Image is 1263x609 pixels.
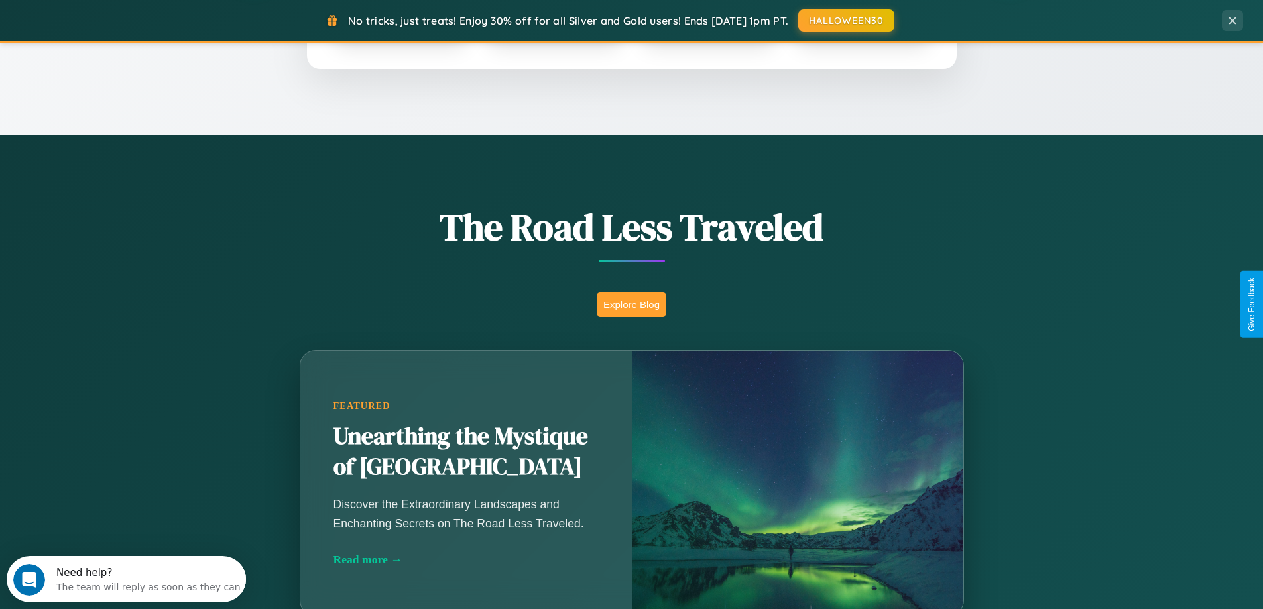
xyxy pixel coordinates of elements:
div: Need help? [50,11,234,22]
div: Open Intercom Messenger [5,5,247,42]
div: Give Feedback [1247,278,1256,331]
span: No tricks, just treats! Enjoy 30% off for all Silver and Gold users! Ends [DATE] 1pm PT. [348,14,788,27]
h1: The Road Less Traveled [234,201,1030,252]
iframe: Intercom live chat discovery launcher [7,556,246,602]
div: Featured [333,400,599,412]
div: Read more → [333,553,599,567]
div: The team will reply as soon as they can [50,22,234,36]
h2: Unearthing the Mystique of [GEOGRAPHIC_DATA] [333,421,599,482]
button: HALLOWEEN30 [798,9,894,32]
iframe: Intercom live chat [13,564,45,596]
button: Explore Blog [597,292,666,317]
p: Discover the Extraordinary Landscapes and Enchanting Secrets on The Road Less Traveled. [333,495,599,532]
